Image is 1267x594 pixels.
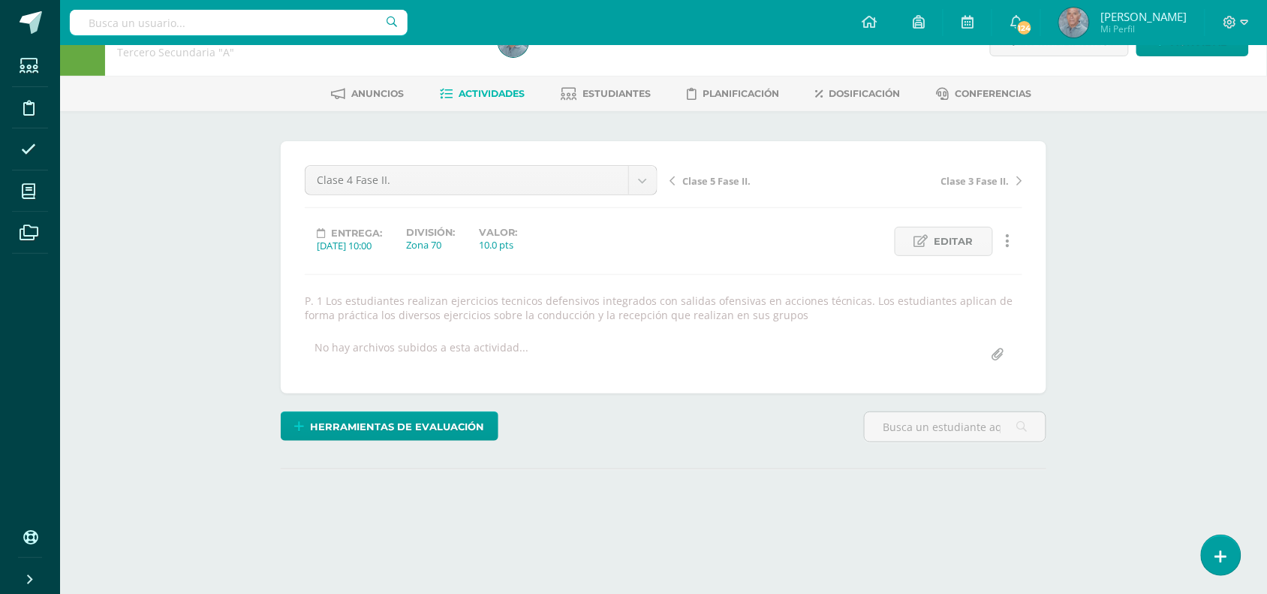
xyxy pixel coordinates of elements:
[314,340,528,369] div: No hay archivos subidos a esta actividad...
[703,88,780,99] span: Planificación
[331,228,382,239] span: Entrega:
[1100,23,1187,35] span: Mi Perfil
[1016,20,1033,36] span: 124
[299,294,1028,322] div: P. 1 Los estudiantes realizan ejercicios tecnicos defensivos integrados con salidas ofensivas en ...
[317,239,382,252] div: [DATE] 10:00
[70,10,408,35] input: Busca un usuario...
[941,174,1010,188] span: Clase 3 Fase II.
[937,82,1032,106] a: Conferencias
[682,174,751,188] span: Clase 5 Fase II.
[317,166,617,194] span: Clase 4 Fase II.
[406,227,455,238] label: División:
[311,413,485,441] span: Herramientas de evaluación
[846,173,1022,188] a: Clase 3 Fase II.
[479,238,517,252] div: 10.0 pts
[117,45,480,59] div: Tercero Secundaria 'A'
[1100,9,1187,24] span: [PERSON_NAME]
[865,412,1046,442] input: Busca un estudiante aquí...
[934,228,974,255] span: Editar
[670,173,846,188] a: Clase 5 Fase II.
[459,88,525,99] span: Actividades
[688,82,780,106] a: Planificación
[561,82,652,106] a: Estudiantes
[583,88,652,99] span: Estudiantes
[406,238,455,252] div: Zona 70
[829,88,901,99] span: Dosificación
[281,412,498,441] a: Herramientas de evaluación
[816,82,901,106] a: Dosificación
[479,227,517,238] label: Valor:
[352,88,405,99] span: Anuncios
[305,166,657,194] a: Clase 4 Fase II.
[956,88,1032,99] span: Conferencias
[441,82,525,106] a: Actividades
[1059,8,1089,38] img: a6ce8af29634765990d80362e84911a9.png
[332,82,405,106] a: Anuncios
